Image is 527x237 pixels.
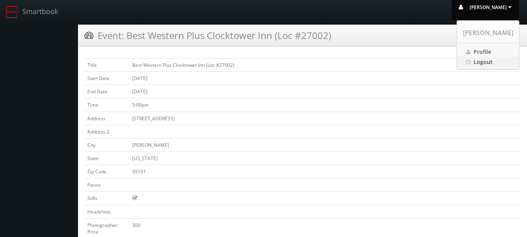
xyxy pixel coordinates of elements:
td: Time [84,98,129,112]
h3: Event: Best Western Plus Clocktower Inn (Loc #27002) [84,29,331,42]
td: Best Western Plus Clocktower Inn (Loc #27002) [129,59,521,72]
td: Title [84,59,129,72]
td: [US_STATE] [129,151,521,165]
td: 59101 [129,165,521,178]
td: [DATE] [129,72,521,85]
td: Panos [84,178,129,192]
td: State [84,151,129,165]
td: [PERSON_NAME] [129,138,521,151]
span: Logout [474,58,493,66]
td: 5:00pm [129,98,521,112]
td: [STREET_ADDRESS] [129,112,521,125]
td: Headshots [84,205,129,218]
img: smartbook-logo.png [6,6,18,18]
td: End Date [84,85,129,98]
a: Logout [457,57,519,67]
td: Stills [84,192,129,205]
a: Profile [457,47,519,57]
td: Address 2 [84,125,129,138]
span: [PERSON_NAME] [470,4,514,11]
td: Zip Code [84,165,129,178]
span: [PERSON_NAME] [457,29,519,37]
td: Start Date [84,72,129,85]
td: Address [84,112,129,125]
span: Profile [474,48,491,55]
td: [DATE] [129,85,521,98]
td: City [84,138,129,151]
